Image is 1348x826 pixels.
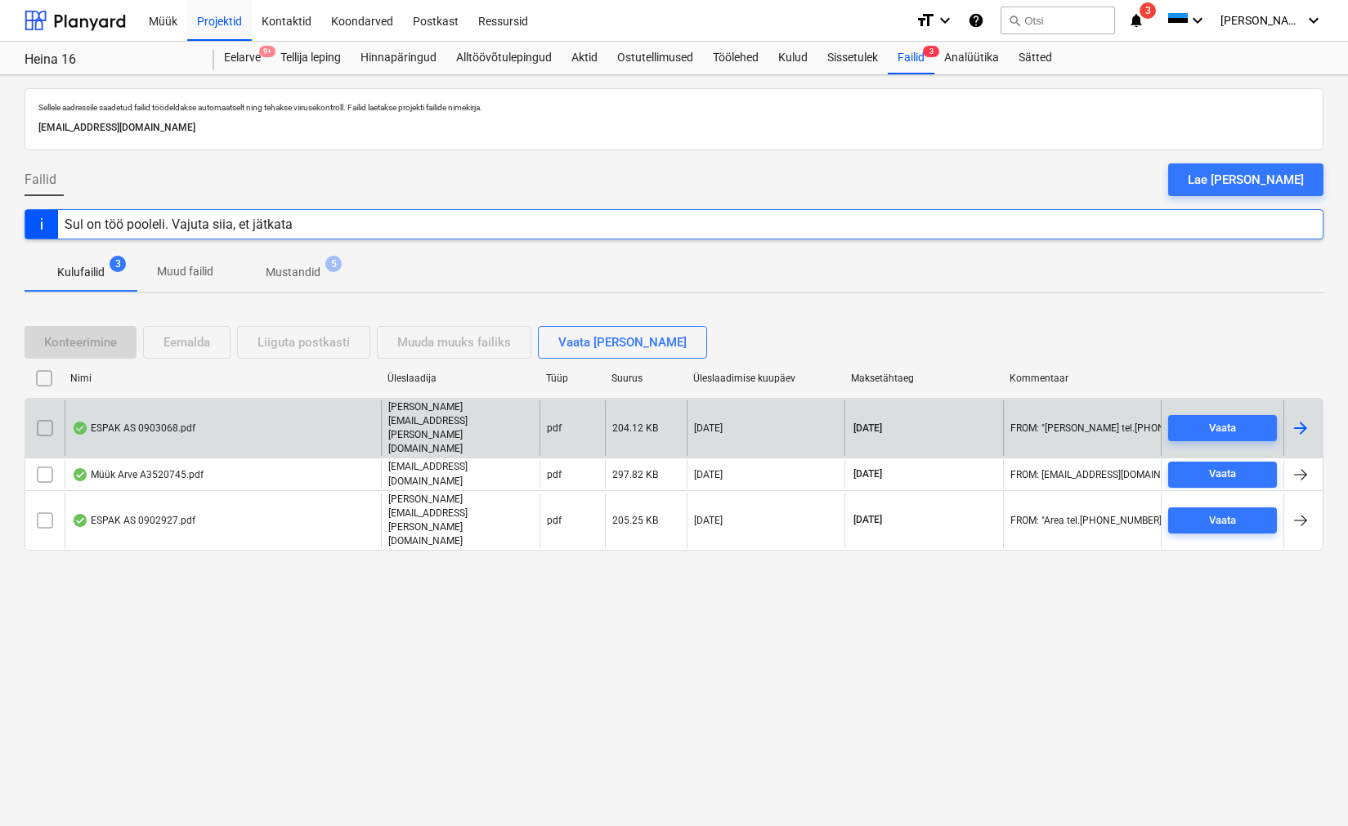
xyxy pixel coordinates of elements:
[1209,419,1236,438] div: Vaata
[693,373,839,384] div: Üleslaadimise kuupäev
[934,42,1009,74] a: Analüütika
[38,119,1310,136] p: [EMAIL_ADDRESS][DOMAIN_NAME]
[694,422,723,434] div: [DATE]
[72,422,88,435] div: Andmed failist loetud
[611,373,680,384] div: Suurus
[1168,462,1277,488] button: Vaata
[266,264,320,281] p: Mustandid
[1009,42,1062,74] a: Sätted
[72,514,88,527] div: Andmed failist loetud
[72,468,204,481] div: Müük Arve A3520745.pdf
[214,42,271,74] a: Eelarve9+
[351,42,446,74] a: Hinnapäringud
[72,468,88,481] div: Andmed failist loetud
[607,42,703,74] a: Ostutellimused
[851,373,996,384] div: Maksetähtaeg
[65,217,293,232] div: Sul on töö pooleli. Vajuta siia, et jätkata
[888,42,934,74] div: Failid
[538,326,707,359] button: Vaata [PERSON_NAME]
[1266,748,1348,826] iframe: Chat Widget
[25,170,56,190] span: Failid
[852,467,884,481] span: [DATE]
[612,515,658,526] div: 205.25 KB
[612,469,658,480] div: 297.82 KB
[1168,163,1323,196] button: Lae [PERSON_NAME]
[694,515,723,526] div: [DATE]
[157,263,213,280] p: Muud failid
[388,493,533,549] p: [PERSON_NAME][EMAIL_ADDRESS][PERSON_NAME][DOMAIN_NAME]
[110,256,126,272] span: 3
[72,514,195,527] div: ESPAK AS 0902927.pdf
[852,513,884,527] span: [DATE]
[70,373,374,384] div: Nimi
[547,515,562,526] div: pdf
[1010,373,1155,384] div: Kommentaar
[1188,169,1304,190] div: Lae [PERSON_NAME]
[25,51,195,69] div: Heina 16
[1209,465,1236,484] div: Vaata
[817,42,888,74] a: Sissetulek
[325,256,342,272] span: 5
[271,42,351,74] a: Tellija leping
[612,422,658,434] div: 204.12 KB
[546,373,598,384] div: Tüüp
[72,422,195,435] div: ESPAK AS 0903068.pdf
[388,460,533,488] p: [EMAIL_ADDRESS][DOMAIN_NAME]
[852,422,884,435] span: [DATE]
[38,102,1310,113] p: Sellele aadressile saadetud failid töödeldakse automaatselt ning tehakse viirusekontroll. Failid ...
[694,469,723,480] div: [DATE]
[388,400,533,457] p: [PERSON_NAME][EMAIL_ADDRESS][PERSON_NAME][DOMAIN_NAME]
[547,469,562,480] div: pdf
[1168,507,1277,534] button: Vaata
[562,42,607,74] a: Aktid
[214,42,271,74] div: Eelarve
[558,332,687,353] div: Vaata [PERSON_NAME]
[888,42,934,74] a: Failid3
[387,373,533,384] div: Üleslaadija
[259,46,275,57] span: 9+
[57,264,105,281] p: Kulufailid
[547,422,562,434] div: pdf
[703,42,768,74] a: Töölehed
[923,46,939,57] span: 3
[1209,511,1236,530] div: Vaata
[1168,415,1277,441] button: Vaata
[446,42,562,74] a: Alltöövõtulepingud
[768,42,817,74] a: Kulud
